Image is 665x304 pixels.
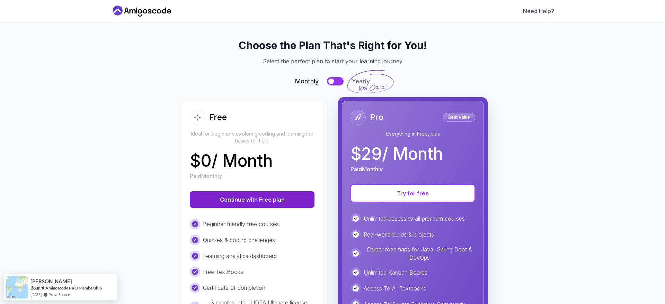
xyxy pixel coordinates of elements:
img: provesource social proof notification image [6,276,28,298]
a: Amigoscode PRO Membership [45,285,102,291]
span: [PERSON_NAME] [30,278,72,284]
p: Ideal for beginners exploring coding and learning the basics for free. [190,130,314,144]
span: Bought [30,285,45,291]
p: Beginner friendly free courses [203,220,279,228]
p: Paid Monthly [190,172,222,180]
h2: Choose the Plan That's Right for You! [119,39,546,52]
p: Free TextBooks [203,268,243,276]
h2: Free [209,112,227,123]
span: Monthly [295,76,319,86]
p: Everything in Free, plus [351,130,475,137]
p: Learning analytics dashboard [203,252,277,260]
p: Career roadmaps for Java, Spring Boot & DevOps [364,245,475,262]
button: Continue with Free plan [190,191,314,208]
p: Unlimited access to all premium courses [364,214,465,223]
p: Certificate of completion [203,284,265,292]
p: Unlimited Kanban Boards [364,268,427,277]
p: Paid Monthly [351,165,383,173]
button: Try for free [351,184,475,202]
a: ProveSource [48,292,70,297]
p: Select the perfect plan to start your learning journey [119,57,546,65]
h2: Pro [370,112,383,123]
p: $ 29 / Month [351,146,443,162]
p: Access To All Textbooks [364,284,426,293]
span: [DATE] [30,292,42,297]
p: $ 0 / Month [190,153,273,169]
p: Quizzes & coding challenges [203,236,275,244]
p: Real-world builds & projects [364,230,434,239]
a: Need Help? [523,7,554,15]
p: Best Value [444,114,474,121]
